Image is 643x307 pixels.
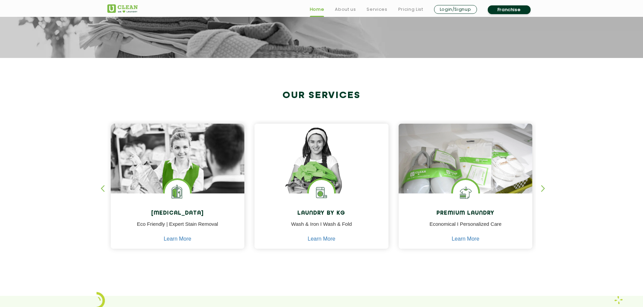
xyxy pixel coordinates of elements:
img: Shoes Cleaning [453,180,478,205]
a: Learn More [164,236,191,242]
a: Pricing List [398,5,423,13]
h4: [MEDICAL_DATA] [116,210,240,217]
h4: Laundry by Kg [260,210,383,217]
a: Franchise [488,5,531,14]
img: Laundry wash and iron [614,296,623,304]
img: Laundry Services near me [165,180,190,205]
img: laundry washing machine [309,180,334,205]
a: Login/Signup [434,5,477,14]
img: laundry done shoes and clothes [399,124,533,213]
p: Eco Friendly | Expert Stain Removal [116,220,240,236]
a: Home [310,5,324,13]
img: a girl with laundry basket [254,124,389,213]
p: Wash & Iron I Wash & Fold [260,220,383,236]
a: Learn More [452,236,479,242]
img: Drycleaners near me [111,124,245,231]
p: Economical I Personalized Care [404,220,528,236]
a: Learn More [308,236,336,242]
a: About us [335,5,356,13]
a: Services [367,5,387,13]
h2: Our Services [107,90,536,101]
img: UClean Laundry and Dry Cleaning [107,4,138,13]
h4: Premium Laundry [404,210,528,217]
